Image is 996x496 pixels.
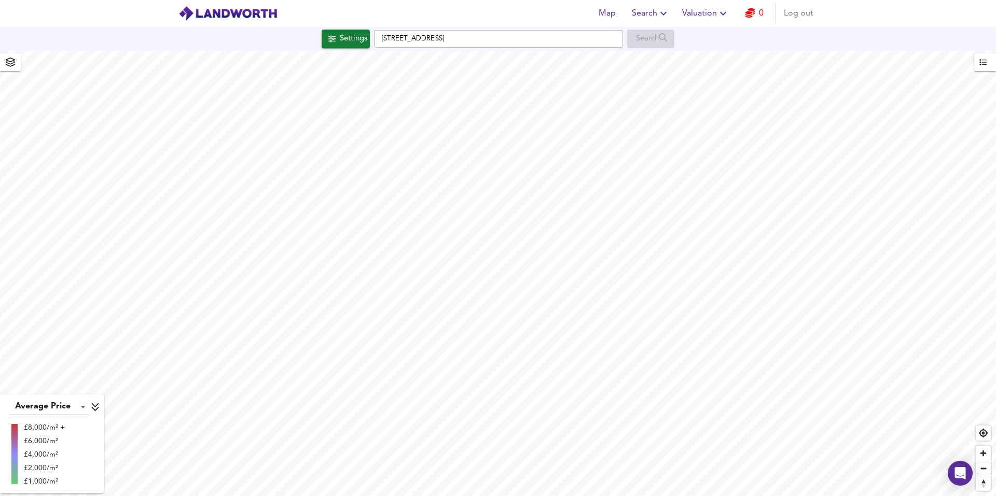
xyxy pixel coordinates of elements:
button: Find my location [976,426,991,441]
button: Map [590,3,624,24]
div: £8,000/m² + [24,422,65,433]
button: Zoom out [976,461,991,476]
button: Log out [780,3,818,24]
span: Log out [784,6,813,21]
div: Enable a Source before running a Search [627,30,674,48]
div: £2,000/m² [24,463,65,473]
div: £6,000/m² [24,436,65,446]
div: £4,000/m² [24,449,65,460]
span: Map [594,6,619,21]
button: Valuation [678,3,734,24]
img: logo [178,6,278,21]
input: Enter a location... [374,30,623,48]
a: 0 [745,6,764,21]
div: Settings [340,32,367,46]
button: Search [628,3,674,24]
span: Reset bearing to north [976,476,991,491]
div: Average Price [9,399,89,415]
div: Click to configure Search Settings [322,30,370,48]
button: Reset bearing to north [976,476,991,491]
div: £1,000/m² [24,476,65,487]
span: Zoom out [976,461,991,476]
div: Open Intercom Messenger [948,461,973,486]
span: Valuation [682,6,729,21]
button: Settings [322,30,370,48]
button: Zoom in [976,446,991,461]
button: 0 [738,3,771,24]
span: Search [632,6,670,21]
